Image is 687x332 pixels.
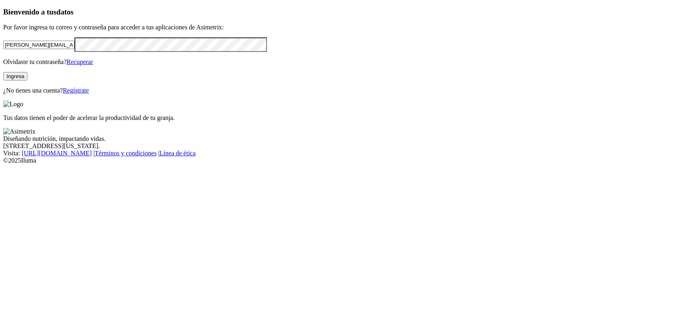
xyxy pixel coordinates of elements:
[3,114,684,122] p: Tus datos tienen el poder de acelerar la productividad de tu granja.
[3,150,684,157] div: Visita : | |
[3,128,35,135] img: Asimetrix
[3,101,23,108] img: Logo
[3,24,684,31] p: Por favor ingresa tu correo y contraseña para acceder a tus aplicaciones de Asimetrix:
[3,135,684,142] div: Diseñando nutrición, impactando vidas.
[3,157,684,164] div: © 2025 Iluma
[159,150,196,157] a: Línea de ética
[3,87,684,94] p: ¿No tienes una cuenta?
[56,8,74,16] span: datos
[95,150,157,157] a: Términos y condiciones
[3,72,27,80] button: Ingresa
[3,8,684,16] h3: Bienvenido a tus
[63,87,89,94] a: Regístrate
[3,142,684,150] div: [STREET_ADDRESS][US_STATE].
[66,58,93,65] a: Recuperar
[22,150,92,157] a: [URL][DOMAIN_NAME]
[3,58,684,66] p: Olvidaste tu contraseña?
[3,41,74,49] input: Tu correo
